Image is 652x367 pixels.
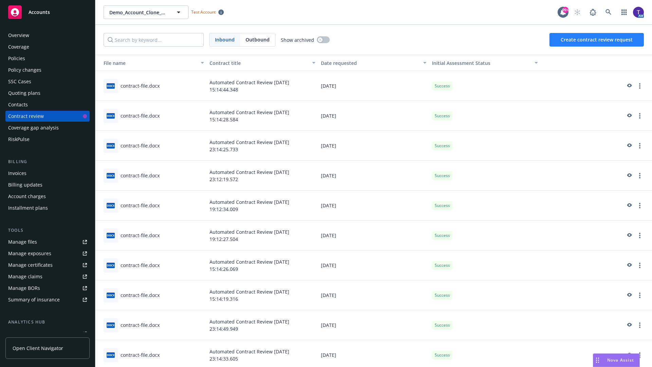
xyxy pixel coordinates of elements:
[5,227,90,234] div: Tools
[107,83,115,88] span: docx
[435,292,450,298] span: Success
[636,142,644,150] a: more
[121,112,160,119] div: contract-file.docx
[625,202,633,210] a: preview
[625,142,633,150] a: preview
[121,142,160,149] div: contract-file.docx
[5,271,90,282] a: Manage claims
[8,111,44,122] div: Contract review
[207,101,318,131] div: Automated Contract Review [DATE] 15:14:28.584
[318,71,430,101] div: [DATE]
[625,261,633,269] a: preview
[121,172,160,179] div: contract-file.docx
[318,101,430,131] div: [DATE]
[207,250,318,280] div: Automated Contract Review [DATE] 15:14:26.069
[191,9,216,15] span: Test Account
[121,262,160,269] div: contract-file.docx
[625,82,633,90] a: preview
[210,59,308,67] div: Contract title
[5,3,90,22] a: Accounts
[207,71,318,101] div: Automated Contract Review [DATE] 15:14:44.348
[5,203,90,213] a: Installment plans
[318,250,430,280] div: [DATE]
[435,322,450,328] span: Success
[121,351,160,359] div: contract-file.docx
[625,351,633,359] a: preview
[432,59,530,67] div: Toggle SortBy
[5,111,90,122] a: Contract review
[98,59,197,67] div: Toggle SortBy
[5,158,90,165] div: Billing
[121,232,160,239] div: contract-file.docx
[318,55,430,71] button: Date requested
[5,283,90,294] a: Manage BORs
[5,248,90,259] a: Manage exposures
[636,82,644,90] a: more
[318,280,430,310] div: [DATE]
[435,83,450,89] span: Success
[188,8,227,16] span: Test Account
[602,5,615,19] a: Search
[121,292,160,299] div: contract-file.docx
[104,5,188,19] button: Demo_Account_Clone_QA_CR_Tests_Prospect
[435,262,450,268] span: Success
[121,202,160,209] div: contract-file.docx
[593,353,640,367] button: Nova Assist
[625,321,633,329] a: preview
[8,191,46,202] div: Account charges
[207,55,318,71] button: Contract title
[5,260,90,270] a: Manage certificates
[98,59,197,67] div: File name
[636,231,644,240] a: more
[5,53,90,64] a: Policies
[5,76,90,87] a: SSC Cases
[562,7,568,13] div: 99+
[586,5,600,19] a: Report a Bug
[435,173,450,179] span: Success
[107,113,115,118] span: docx
[8,168,26,179] div: Invoices
[210,33,240,46] span: Inbound
[8,134,30,145] div: RiskPulse
[318,191,430,221] div: [DATE]
[107,352,115,357] span: docx
[13,345,63,352] span: Open Client Navigator
[318,221,430,250] div: [DATE]
[5,179,90,190] a: Billing updates
[5,65,90,75] a: Policy changes
[8,237,37,247] div: Manage files
[625,112,633,120] a: preview
[432,60,490,66] span: Initial Assessment Status
[570,5,584,19] a: Start snowing
[207,191,318,221] div: Automated Contract Review [DATE] 19:12:34.009
[625,291,633,299] a: preview
[107,263,115,268] span: docx
[636,291,644,299] a: more
[8,88,40,99] div: Quoting plans
[636,172,644,180] a: more
[5,191,90,202] a: Account charges
[5,168,90,179] a: Invoices
[435,352,450,358] span: Success
[281,36,314,43] span: Show archived
[318,161,430,191] div: [DATE]
[5,328,90,339] a: Loss summary generator
[8,294,60,305] div: Summary of insurance
[207,310,318,340] div: Automated Contract Review [DATE] 23:14:49.949
[8,99,28,110] div: Contacts
[104,33,204,47] input: Search by keyword...
[5,237,90,247] a: Manage files
[625,231,633,240] a: preview
[109,9,168,16] span: Demo_Account_Clone_QA_CR_Tests_Prospect
[617,5,631,19] a: Switch app
[107,143,115,148] span: docx
[625,172,633,180] a: preview
[5,319,90,326] div: Analytics hub
[246,36,270,43] span: Outbound
[636,202,644,210] a: more
[8,271,42,282] div: Manage claims
[8,260,53,270] div: Manage certificates
[435,113,450,119] span: Success
[8,53,25,64] div: Policies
